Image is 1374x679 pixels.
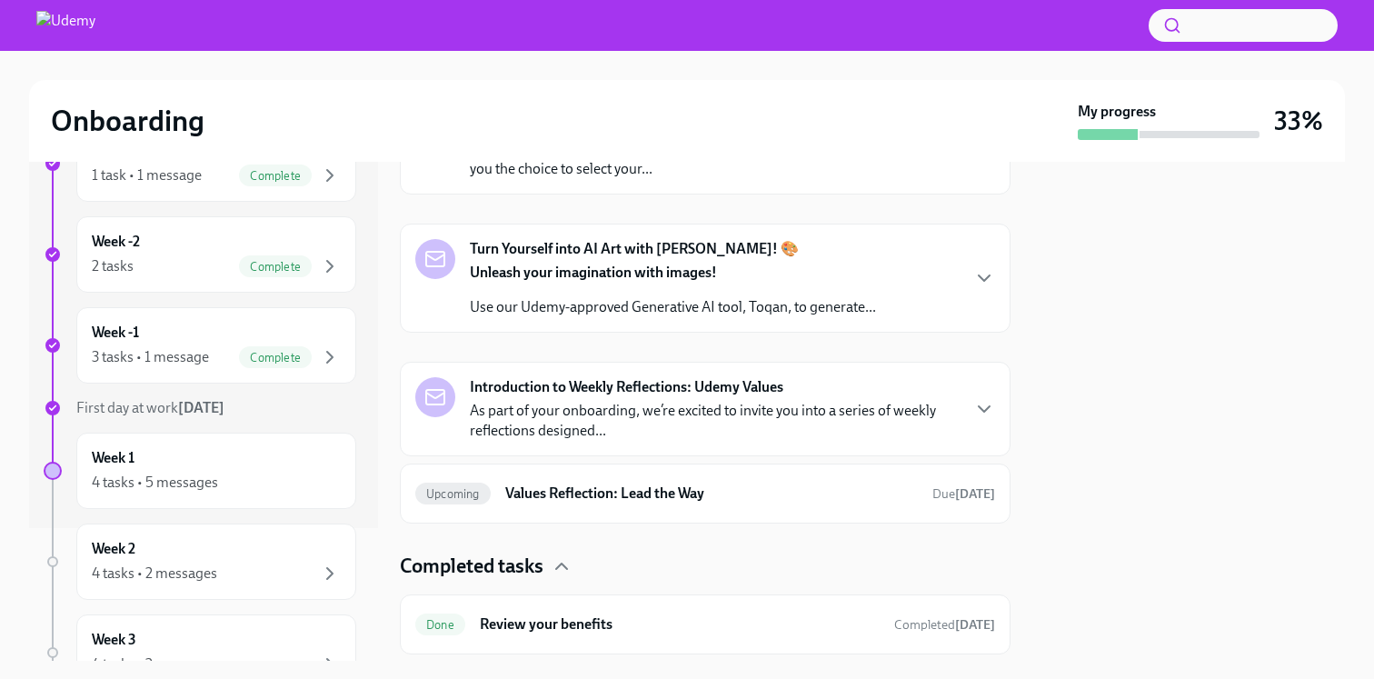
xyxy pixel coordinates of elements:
[400,553,543,580] h4: Completed tasks
[36,11,95,40] img: Udemy
[44,125,356,202] a: 1 task • 1 messageComplete
[76,399,224,416] span: First day at work
[400,553,1011,580] div: Completed tasks
[955,486,995,502] strong: [DATE]
[470,401,959,441] p: As part of your onboarding, we’re excited to invite you into a series of weekly reflections desig...
[480,614,880,634] h6: Review your benefits
[92,539,135,559] h6: Week 2
[92,165,202,185] div: 1 task • 1 message
[92,347,209,367] div: 3 tasks • 1 message
[44,433,356,509] a: Week 14 tasks • 5 messages
[44,524,356,600] a: Week 24 tasks • 2 messages
[470,297,876,317] p: Use our Udemy-approved Generative AI tool, Toqan, to generate...
[92,654,217,674] div: 4 tasks • 2 messages
[44,398,356,418] a: First day at work[DATE]
[932,485,995,503] span: September 15th, 2025 12:00
[1274,105,1323,137] h3: 33%
[415,479,995,508] a: UpcomingValues Reflection: Lead the WayDue[DATE]
[92,323,139,343] h6: Week -1
[932,486,995,502] span: Due
[505,484,918,504] h6: Values Reflection: Lead the Way
[44,307,356,384] a: Week -13 tasks • 1 messageComplete
[415,487,491,501] span: Upcoming
[178,399,224,416] strong: [DATE]
[92,630,136,650] h6: Week 3
[239,260,312,274] span: Complete
[894,616,995,634] span: September 5th, 2025 17:52
[415,610,995,639] a: DoneReview your benefitsCompleted[DATE]
[470,264,717,281] strong: Unleash your imagination with images!
[894,617,995,633] span: Completed
[239,351,312,364] span: Complete
[239,169,312,183] span: Complete
[415,618,465,632] span: Done
[92,473,218,493] div: 4 tasks • 5 messages
[92,448,134,468] h6: Week 1
[955,617,995,633] strong: [DATE]
[51,103,204,139] h2: Onboarding
[470,239,799,259] strong: Turn Yourself into AI Art with [PERSON_NAME]! 🎨
[92,256,134,276] div: 2 tasks
[92,232,140,252] h6: Week -2
[92,564,217,584] div: 4 tasks • 2 messages
[470,377,783,397] strong: Introduction to Weekly Reflections: Udemy Values
[44,216,356,293] a: Week -22 tasksComplete
[1078,102,1156,122] strong: My progress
